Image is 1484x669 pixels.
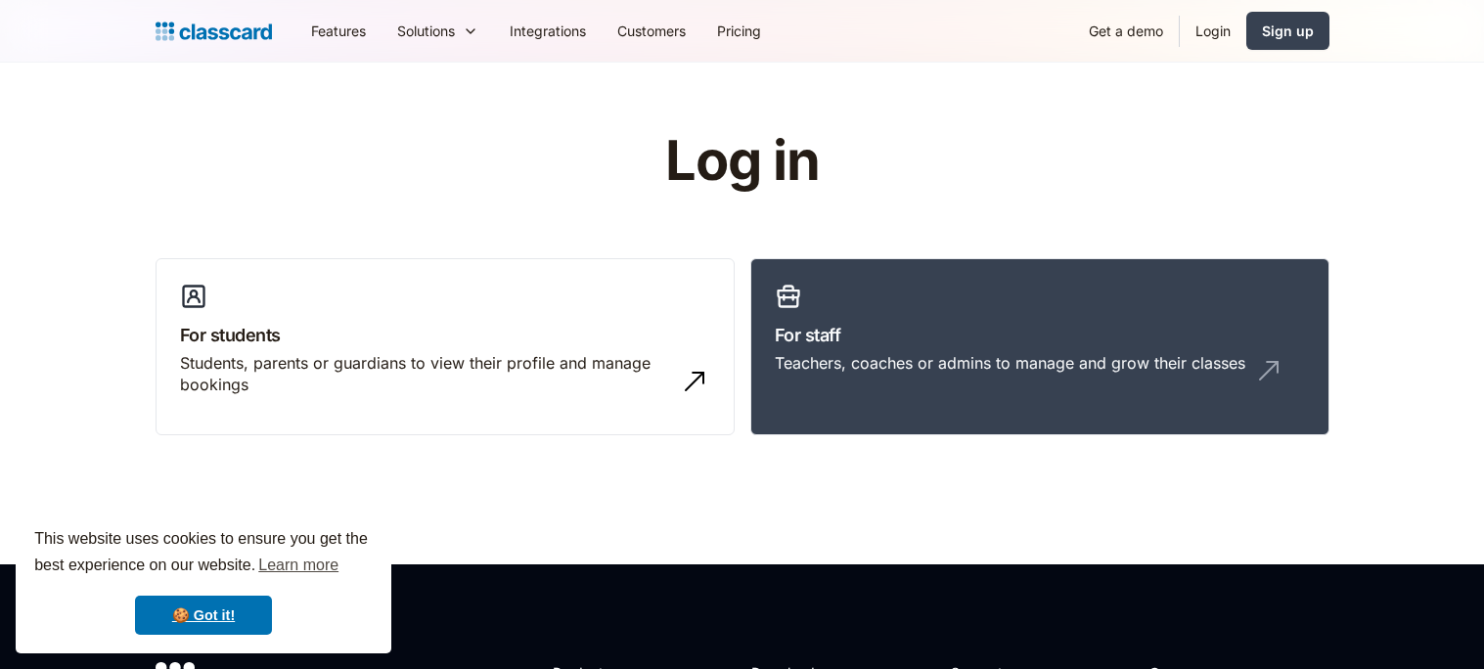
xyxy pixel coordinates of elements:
[750,258,1329,436] a: For staffTeachers, coaches or admins to manage and grow their classes
[180,322,710,348] h3: For students
[602,9,701,53] a: Customers
[431,131,1053,192] h1: Log in
[295,9,382,53] a: Features
[1073,9,1179,53] a: Get a demo
[775,322,1305,348] h3: For staff
[255,551,341,580] a: learn more about cookies
[1246,12,1329,50] a: Sign up
[775,352,1245,374] div: Teachers, coaches or admins to manage and grow their classes
[180,352,671,396] div: Students, parents or guardians to view their profile and manage bookings
[1262,21,1314,41] div: Sign up
[156,258,735,436] a: For studentsStudents, parents or guardians to view their profile and manage bookings
[701,9,777,53] a: Pricing
[397,21,455,41] div: Solutions
[135,596,272,635] a: dismiss cookie message
[34,527,373,580] span: This website uses cookies to ensure you get the best experience on our website.
[494,9,602,53] a: Integrations
[1180,9,1246,53] a: Login
[16,509,391,653] div: cookieconsent
[382,9,494,53] div: Solutions
[156,18,272,45] a: home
